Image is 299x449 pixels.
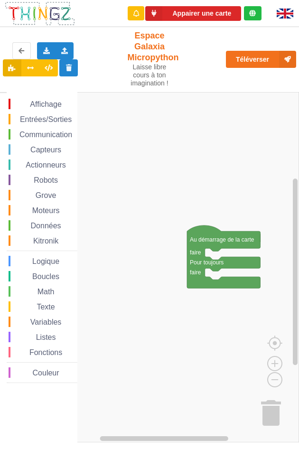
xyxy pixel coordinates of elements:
span: Grove [34,191,58,199]
div: Espace de travail de Blocky [7,92,299,442]
span: Affichage [28,100,63,108]
text: Au démarrage de la carte [190,236,254,243]
span: Kitronik [32,237,60,245]
button: Appairer une carte [145,6,241,21]
span: Logique [31,257,61,265]
div: Laisse libre cours à ton imagination ! [127,63,171,87]
text: faire [190,249,201,256]
span: Boucles [31,272,61,281]
span: Moteurs [31,206,61,215]
span: Robots [32,176,59,184]
span: Capteurs [29,146,63,154]
text: Pour toujours [190,259,224,266]
span: Listes [35,333,57,341]
span: Texte [35,303,56,311]
div: Espace Galaxia Micropython [127,30,171,87]
span: Entrées/Sorties [19,115,73,123]
span: Math [36,288,56,296]
span: Fonctions [28,348,64,356]
span: Données [29,222,63,230]
img: gb.png [277,9,293,19]
text: faire [190,269,201,276]
span: Communication [18,131,74,139]
span: Variables [29,318,63,326]
span: Actionneurs [24,161,67,169]
button: Téléverser [226,51,296,68]
div: Tu es connecté au serveur de création de Thingz [244,6,262,20]
img: thingz_logo.png [4,1,75,26]
span: Couleur [31,369,61,377]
